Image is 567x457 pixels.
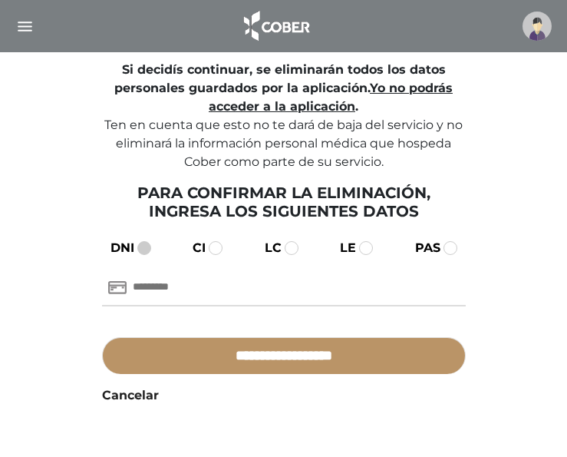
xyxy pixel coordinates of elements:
[114,62,453,114] strong: Si decidís continuar, se eliminarán todos los datos personales guardados por la aplicación. .
[401,239,440,257] label: PAS
[522,12,552,41] img: profile-placeholder.svg
[102,61,466,171] p: Ten en cuenta que esto no te dará de baja del servicio y no eliminará la información personal méd...
[97,239,134,257] label: DNI
[326,239,356,257] label: LE
[102,184,466,220] h5: Para confirmar la eliminación, ingresa los siguientes datos
[102,386,159,405] a: Cancelar
[209,81,453,114] span: Yo no podrás acceder a la aplicación
[251,239,282,257] label: LC
[179,239,206,257] label: CI
[236,8,316,45] img: logo_cober_home-white.png
[15,17,35,36] img: Cober_menu-lines-white.svg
